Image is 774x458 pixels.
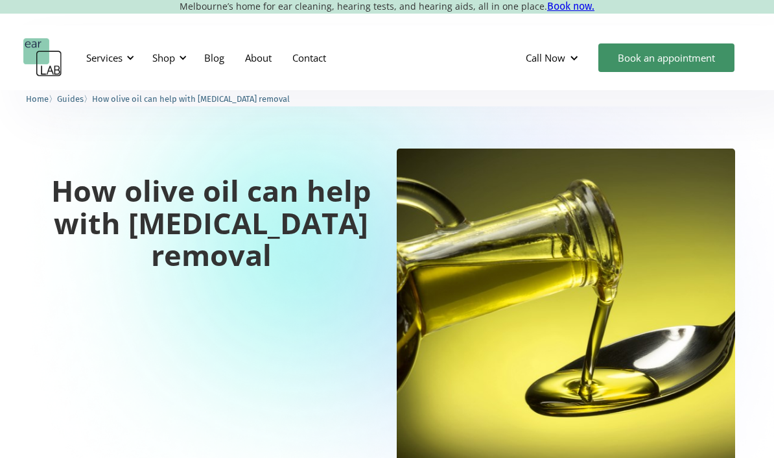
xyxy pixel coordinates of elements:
[78,38,138,77] div: Services
[57,92,84,104] a: Guides
[86,51,123,64] div: Services
[57,92,92,106] li: 〉
[23,38,62,77] a: home
[235,39,282,77] a: About
[92,94,290,104] span: How olive oil can help with [MEDICAL_DATA] removal
[526,51,565,64] div: Call Now
[39,175,384,271] h1: How olive oil can help with [MEDICAL_DATA] removal
[194,39,235,77] a: Blog
[515,38,592,77] div: Call Now
[152,51,175,64] div: Shop
[26,92,49,104] a: Home
[145,38,191,77] div: Shop
[26,94,49,104] span: Home
[282,39,336,77] a: Contact
[26,92,57,106] li: 〉
[598,43,734,72] a: Book an appointment
[57,94,84,104] span: Guides
[92,92,290,104] a: How olive oil can help with [MEDICAL_DATA] removal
